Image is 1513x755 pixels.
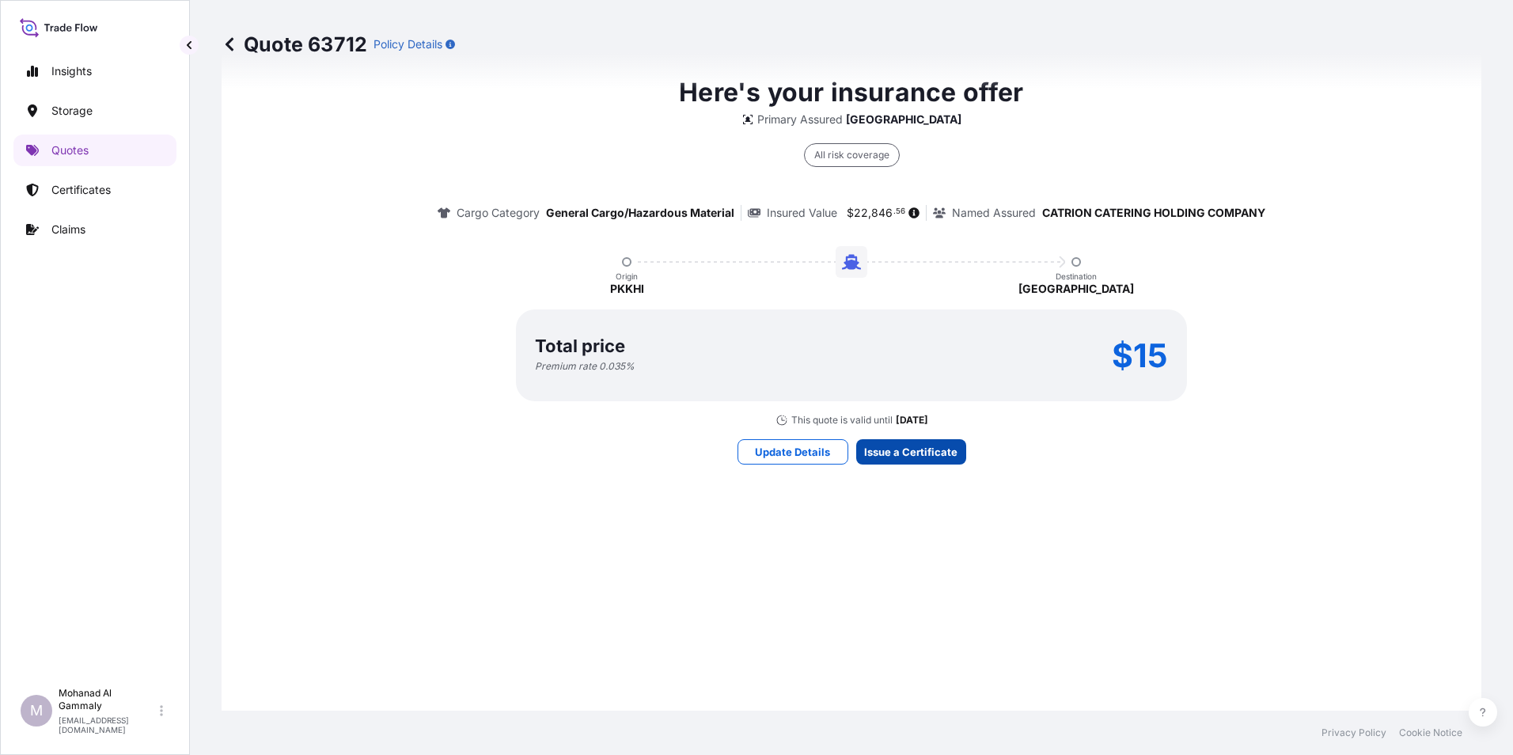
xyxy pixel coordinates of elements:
[51,63,92,79] p: Insights
[896,209,905,214] span: 56
[738,439,848,465] button: Update Details
[856,439,966,465] button: Issue a Certificate
[1112,343,1168,368] p: $15
[1056,271,1097,281] p: Destination
[374,36,442,52] p: Policy Details
[854,207,868,218] span: 22
[51,142,89,158] p: Quotes
[755,444,830,460] p: Update Details
[13,174,176,206] a: Certificates
[535,360,635,373] p: Premium rate 0.035 %
[457,205,540,221] p: Cargo Category
[952,205,1036,221] p: Named Assured
[616,271,638,281] p: Origin
[1399,727,1462,739] a: Cookie Notice
[1042,205,1265,221] p: CATRION CATERING HOLDING COMPANY
[51,222,85,237] p: Claims
[868,207,871,218] span: ,
[13,55,176,87] a: Insights
[847,207,854,218] span: $
[846,112,961,127] p: [GEOGRAPHIC_DATA]
[535,338,625,354] p: Total price
[893,209,896,214] span: .
[30,703,43,719] span: M
[864,444,957,460] p: Issue a Certificate
[1018,281,1134,297] p: [GEOGRAPHIC_DATA]
[896,414,928,427] p: [DATE]
[767,205,837,221] p: Insured Value
[791,414,893,427] p: This quote is valid until
[13,214,176,245] a: Claims
[59,687,157,712] p: Mohanad Al Gammaly
[679,74,1023,112] p: Here's your insurance offer
[610,281,644,297] p: PKKHI
[546,205,734,221] p: General Cargo/Hazardous Material
[757,112,843,127] p: Primary Assured
[59,715,157,734] p: [EMAIL_ADDRESS][DOMAIN_NAME]
[13,95,176,127] a: Storage
[1322,727,1386,739] a: Privacy Policy
[51,103,93,119] p: Storage
[804,143,900,167] div: All risk coverage
[871,207,893,218] span: 846
[13,135,176,166] a: Quotes
[222,32,367,57] p: Quote 63712
[51,182,111,198] p: Certificates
